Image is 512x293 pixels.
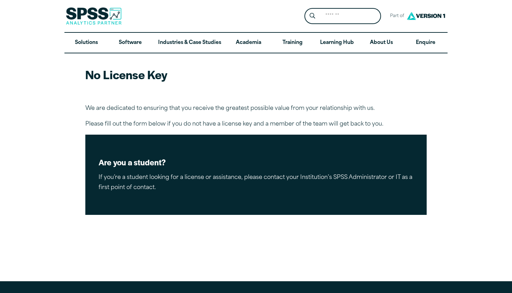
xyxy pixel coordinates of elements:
[64,33,108,53] a: Solutions
[66,7,122,25] img: SPSS Analytics Partner
[227,33,271,53] a: Academia
[304,8,381,24] form: Site Header Search Form
[153,33,227,53] a: Industries & Case Studies
[271,33,315,53] a: Training
[315,33,359,53] a: Learning Hub
[359,33,403,53] a: About Us
[85,119,427,129] p: Please fill out the form below if you do not have a license key and a member of the team will get...
[99,157,413,167] h2: Are you a student?
[99,173,413,193] p: If you’re a student looking for a license or assistance, please contact your Institution’s SPSS A...
[85,104,427,114] p: We are dedicated to ensuring that you receive the greatest possible value from your relationship ...
[310,13,315,19] svg: Search magnifying glass icon
[64,33,448,53] nav: Desktop version of site main menu
[306,10,319,23] button: Search magnifying glass icon
[108,33,152,53] a: Software
[405,9,447,22] img: Version1 Logo
[387,11,405,21] span: Part of
[85,67,427,82] h2: No License Key
[404,33,448,53] a: Enquire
